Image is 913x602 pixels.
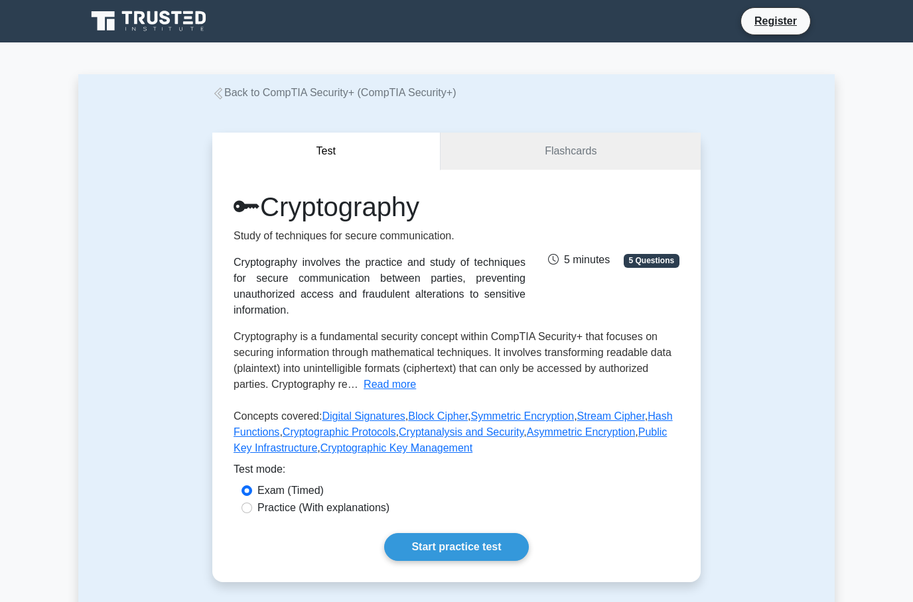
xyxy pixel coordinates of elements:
button: Read more [364,377,416,392]
div: Cryptography involves the practice and study of techniques for secure communication between parti... [234,255,526,318]
label: Exam (Timed) [257,483,324,499]
span: 5 minutes [548,254,610,265]
a: Cryptographic Protocols [283,426,396,438]
a: Back to CompTIA Security+ (CompTIA Security+) [212,87,456,98]
p: Concepts covered: , , , , , , , , , [234,408,679,461]
a: Cryptanalysis and Security [399,426,524,438]
a: Flashcards [441,133,701,170]
a: Block Cipher [408,410,468,422]
a: Asymmetric Encryption [527,426,636,438]
p: Study of techniques for secure communication. [234,228,526,244]
a: Stream Cipher [577,410,645,422]
div: Test mode: [234,461,679,483]
span: 5 Questions [624,254,679,267]
label: Practice (With explanations) [257,500,389,516]
a: Cryptographic Key Management [320,442,472,453]
a: Start practice test [384,533,528,561]
a: Digital Signatures [322,410,405,422]
a: Register [746,13,805,29]
button: Test [212,133,441,170]
span: Cryptography is a fundamental security concept within CompTIA Security+ that focuses on securing ... [234,331,671,390]
a: Symmetric Encryption [471,410,575,422]
h1: Cryptography [234,191,526,223]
